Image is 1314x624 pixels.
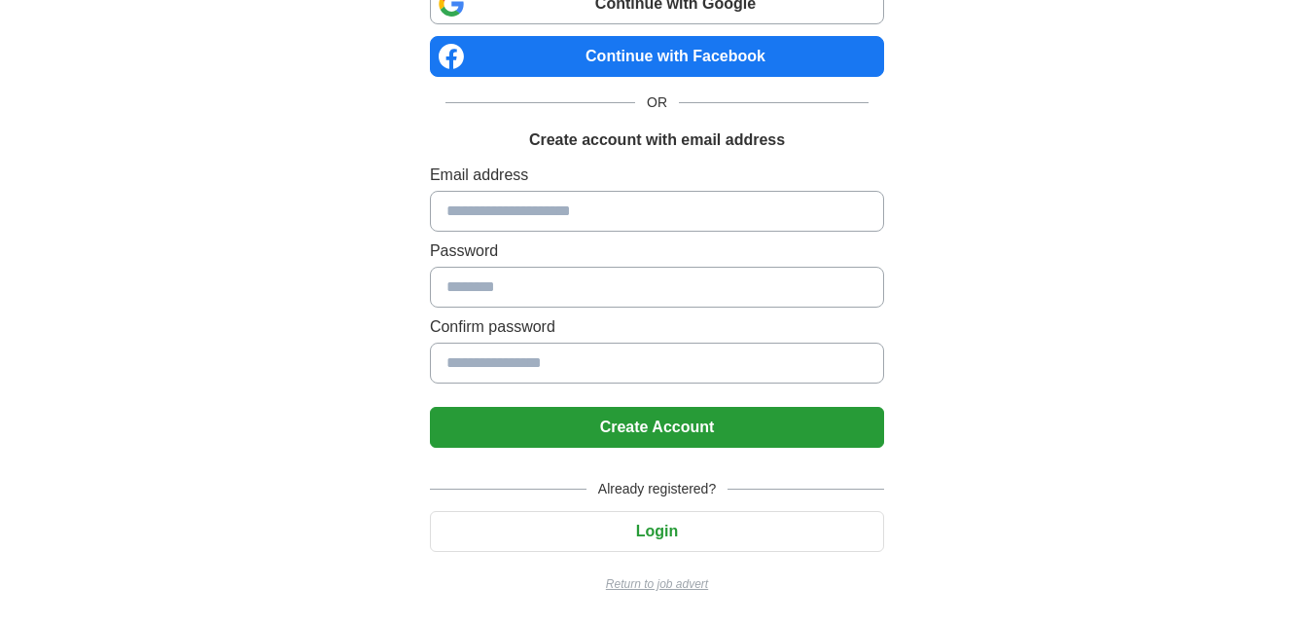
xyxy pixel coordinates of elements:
button: Login [430,511,884,552]
span: OR [635,92,679,113]
a: Return to job advert [430,575,884,593]
label: Password [430,239,884,263]
a: Continue with Facebook [430,36,884,77]
h1: Create account with email address [529,128,785,152]
a: Login [430,523,884,539]
button: Create Account [430,407,884,448]
label: Confirm password [430,315,884,339]
label: Email address [430,164,884,187]
span: Already registered? [586,479,728,499]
